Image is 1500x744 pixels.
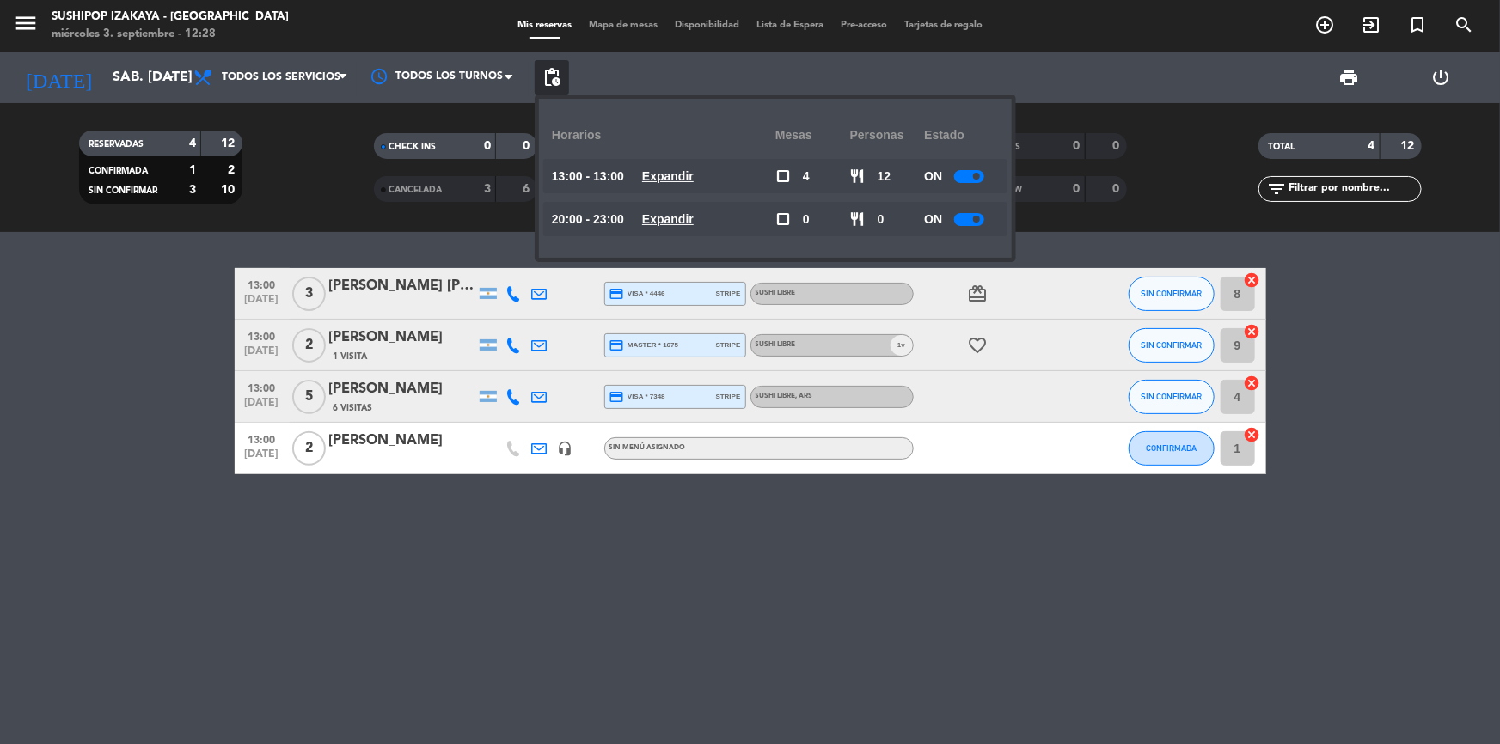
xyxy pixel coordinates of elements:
[241,377,284,397] span: 13:00
[609,286,625,302] i: credit_card
[509,21,580,30] span: Mis reservas
[642,169,694,183] u: Expandir
[329,326,475,349] div: [PERSON_NAME]
[803,167,810,186] span: 4
[292,431,326,466] span: 2
[1129,431,1215,466] button: CONFIRMADA
[89,140,144,149] span: RESERVADAS
[968,284,989,304] i: card_giftcard
[609,444,686,451] span: Sin menú asignado
[878,167,891,186] span: 12
[241,448,284,468] span: [DATE]
[523,140,533,152] strong: 0
[1129,380,1215,414] button: SIN CONFIRMAR
[1400,140,1417,152] strong: 12
[221,137,238,149] strong: 12
[1368,140,1375,152] strong: 4
[1361,15,1381,35] i: exit_to_app
[756,290,796,296] span: SUSHI LIBRE
[1395,52,1487,103] div: LOG OUT
[666,21,748,30] span: Disponibilidad
[891,335,913,356] span: v
[1146,443,1197,453] span: CONFIRMADA
[334,401,373,415] span: 6 Visitas
[796,393,813,399] span: , ARS
[89,167,149,175] span: CONFIRMADA
[924,210,942,229] span: ON
[850,168,866,184] span: restaurant
[1267,179,1288,199] i: filter_list
[924,167,942,186] span: ON
[580,21,666,30] span: Mapa de mesas
[292,277,326,311] span: 3
[329,378,475,400] div: [PERSON_NAME]
[1244,375,1261,392] i: cancel
[221,184,238,196] strong: 10
[292,328,326,363] span: 2
[329,275,475,297] div: [PERSON_NAME] [PERSON_NAME]
[748,21,832,30] span: Lista de Espera
[775,168,791,184] span: check_box_outline_blank
[1244,426,1261,443] i: cancel
[924,112,999,159] div: Estado
[1141,289,1202,298] span: SIN CONFIRMAR
[523,183,533,195] strong: 6
[609,286,665,302] span: visa * 4446
[552,210,624,229] span: 20:00 - 23:00
[1288,180,1421,198] input: Filtrar por nombre...
[329,430,475,452] div: [PERSON_NAME]
[1244,323,1261,340] i: cancel
[832,21,896,30] span: Pre-acceso
[775,112,850,159] div: Mesas
[241,345,284,365] span: [DATE]
[716,391,741,402] span: stripe
[189,164,196,176] strong: 1
[1112,183,1123,195] strong: 0
[609,338,625,353] i: credit_card
[1454,15,1474,35] i: search
[1112,140,1123,152] strong: 0
[1269,143,1295,151] span: TOTAL
[13,10,39,42] button: menu
[13,58,104,96] i: [DATE]
[609,389,665,405] span: visa * 7348
[968,335,989,356] i: favorite_border
[850,211,866,227] span: restaurant
[189,137,196,149] strong: 4
[803,210,810,229] span: 0
[13,10,39,36] i: menu
[484,140,491,152] strong: 0
[484,183,491,195] strong: 3
[1141,340,1202,350] span: SIN CONFIRMAR
[1129,328,1215,363] button: SIN CONFIRMAR
[552,112,775,159] div: Horarios
[897,339,901,351] span: 1
[292,380,326,414] span: 5
[189,184,196,196] strong: 3
[542,67,562,88] span: pending_actions
[52,26,289,43] div: miércoles 3. septiembre - 12:28
[850,112,925,159] div: personas
[389,143,437,151] span: CHECK INS
[716,339,741,351] span: stripe
[52,9,289,26] div: Sushipop Izakaya - [GEOGRAPHIC_DATA]
[160,67,181,88] i: arrow_drop_down
[222,71,340,83] span: Todos los servicios
[241,294,284,314] span: [DATE]
[716,288,741,299] span: stripe
[241,326,284,345] span: 13:00
[1074,140,1081,152] strong: 0
[1431,67,1452,88] i: power_settings_new
[1244,271,1261,289] i: cancel
[609,338,679,353] span: master * 1675
[756,341,796,348] span: SUSHI LIBRE
[896,21,991,30] span: Tarjetas de regalo
[878,210,885,229] span: 0
[756,393,813,399] span: SUSHI LIBRE
[241,429,284,448] span: 13:00
[558,441,573,456] i: headset_mic
[1339,67,1360,88] span: print
[552,167,624,186] span: 13:00 - 13:00
[241,397,284,417] span: [DATE]
[1074,183,1081,195] strong: 0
